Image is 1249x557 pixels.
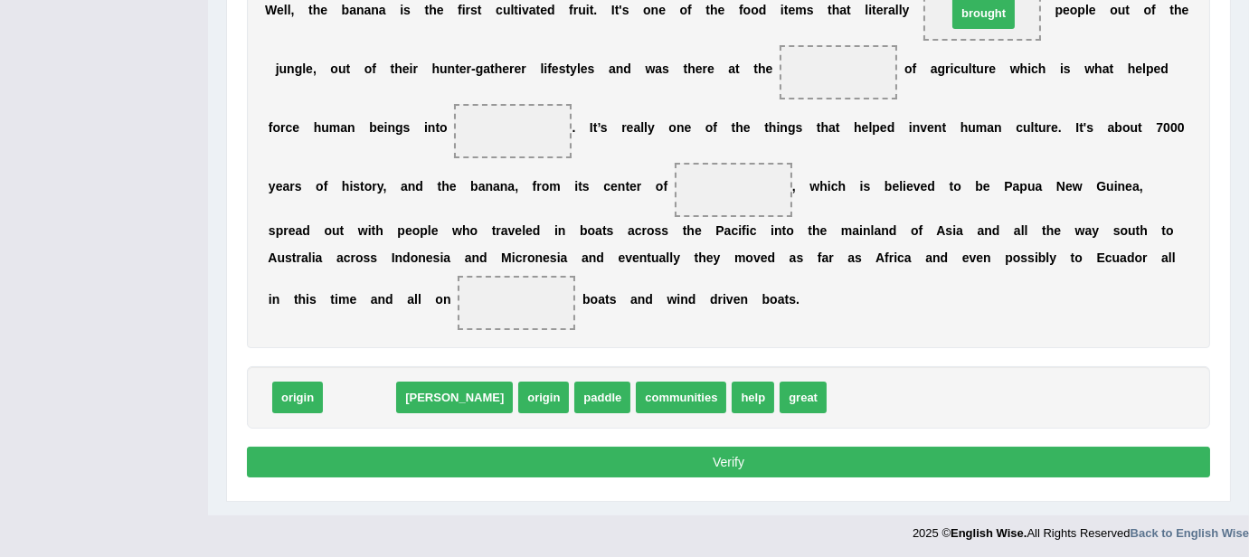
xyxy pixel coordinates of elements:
[766,61,773,76] b: e
[569,3,573,17] b: f
[391,61,395,76] b: t
[276,61,279,76] b: j
[931,61,938,76] b: a
[478,179,486,194] b: a
[972,61,977,76] b: t
[410,61,413,76] b: i
[340,120,347,135] b: a
[920,120,927,135] b: v
[633,120,640,135] b: a
[899,3,903,17] b: l
[887,120,895,135] b: d
[372,179,376,194] b: r
[342,179,350,194] b: h
[448,61,456,76] b: n
[616,61,624,76] b: n
[372,61,376,76] b: f
[364,61,373,76] b: o
[710,3,718,17] b: h
[529,3,536,17] b: a
[969,61,972,76] b: l
[467,61,471,76] b: r
[1089,3,1096,17] b: e
[440,61,448,76] b: u
[989,61,996,76] b: e
[675,163,792,217] span: Drop target
[880,120,887,135] b: e
[572,120,575,135] b: .
[1020,61,1028,76] b: h
[1169,3,1174,17] b: t
[387,120,395,135] b: n
[655,61,662,76] b: a
[836,120,840,135] b: t
[865,3,868,17] b: l
[424,120,428,135] b: i
[383,179,387,194] b: ,
[1125,3,1130,17] b: t
[941,120,946,135] b: t
[559,61,566,76] b: s
[611,3,615,17] b: I
[821,120,829,135] b: h
[400,3,403,17] b: i
[269,179,276,194] b: y
[1085,3,1089,17] b: l
[394,61,402,76] b: h
[976,61,984,76] b: u
[431,61,440,76] b: h
[753,61,758,76] b: t
[1063,3,1070,17] b: e
[395,120,403,135] b: g
[909,120,913,135] b: i
[490,61,495,76] b: t
[458,3,462,17] b: f
[510,3,514,17] b: l
[707,61,714,76] b: e
[984,61,989,76] b: r
[455,61,459,76] b: t
[888,3,895,17] b: a
[329,120,340,135] b: m
[514,3,518,17] b: t
[485,179,493,194] b: n
[441,179,449,194] b: h
[369,120,377,135] b: b
[1046,120,1051,135] b: r
[945,61,950,76] b: r
[577,61,581,76] b: l
[713,120,717,135] b: f
[764,120,769,135] b: t
[578,3,586,17] b: u
[435,120,440,135] b: t
[429,3,437,17] b: h
[364,3,372,17] b: a
[1084,61,1094,76] b: w
[1144,3,1152,17] b: o
[1079,120,1083,135] b: t
[1060,61,1064,76] b: i
[1131,526,1249,540] a: Back to English Wise
[1083,120,1086,135] b: '
[1142,61,1146,76] b: l
[286,120,293,135] b: c
[876,3,884,17] b: e
[284,3,288,17] b: l
[644,120,648,135] b: l
[1070,3,1078,17] b: o
[342,3,350,17] b: b
[349,3,356,17] b: a
[904,61,913,76] b: o
[1170,120,1178,135] b: 0
[466,3,470,17] b: r
[619,3,621,17] b: '
[687,3,692,17] b: f
[273,120,281,135] b: o
[338,61,346,76] b: u
[685,120,692,135] b: e
[759,3,767,17] b: d
[364,179,373,194] b: o
[403,3,411,17] b: s
[507,179,515,194] b: a
[868,3,872,17] b: i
